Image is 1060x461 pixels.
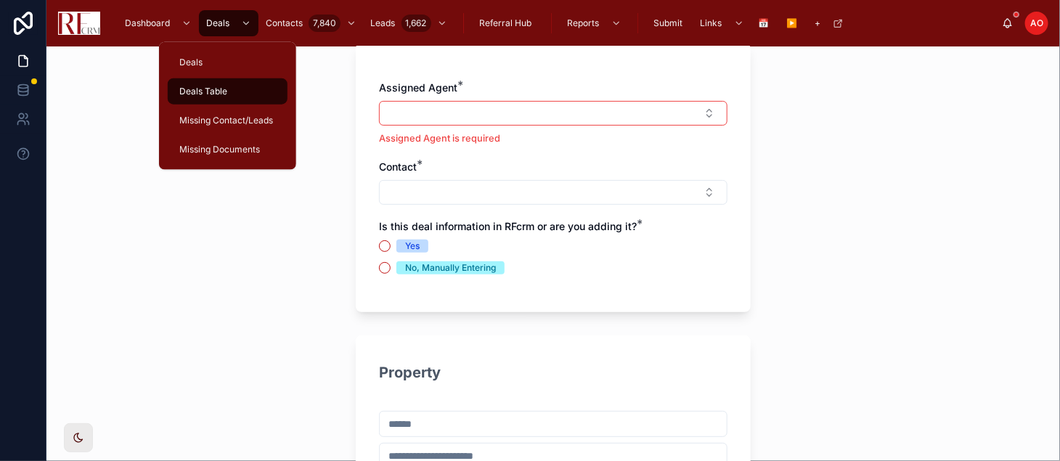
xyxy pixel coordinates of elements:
[751,10,780,36] a: 📅
[266,17,303,29] span: Contacts
[179,115,273,126] span: Missing Contact/Leads
[364,10,454,36] a: Leads1,662
[179,86,227,97] span: Deals Table
[168,107,288,134] a: Missing Contact/Leads
[379,101,727,126] button: Select Button
[168,78,288,105] a: Deals Table
[401,15,431,32] div: 1,662
[179,57,203,68] span: Deals
[693,10,751,36] a: Links
[258,10,364,36] a: Contacts7,840
[815,17,821,29] span: +
[371,17,396,29] span: Leads
[379,363,441,383] h2: Property
[405,261,496,274] div: No, Manually Entering
[647,10,693,36] a: Submit
[808,10,851,36] a: +
[309,15,341,32] div: 7,840
[379,180,727,205] button: Select Button
[125,17,170,29] span: Dashboard
[473,10,542,36] a: Referral Hub
[379,131,727,145] p: Assigned Agent is required
[168,136,288,163] a: Missing Documents
[654,17,683,29] span: Submit
[759,17,770,29] span: 📅
[560,10,629,36] a: Reports
[1030,17,1043,29] span: AO
[787,17,798,29] span: ▶️
[405,240,420,253] div: Yes
[179,144,260,155] span: Missing Documents
[701,17,722,29] span: Links
[199,10,258,36] a: Deals
[206,17,229,29] span: Deals
[118,10,199,36] a: Dashboard
[379,220,637,232] span: Is this deal information in RFcrm or are you adding it?
[112,7,1002,39] div: scrollable content
[379,81,457,94] span: Assigned Agent
[780,10,808,36] a: ▶️
[168,49,288,76] a: Deals
[568,17,600,29] span: Reports
[480,17,532,29] span: Referral Hub
[58,12,100,35] img: App logo
[379,160,417,173] span: Contact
